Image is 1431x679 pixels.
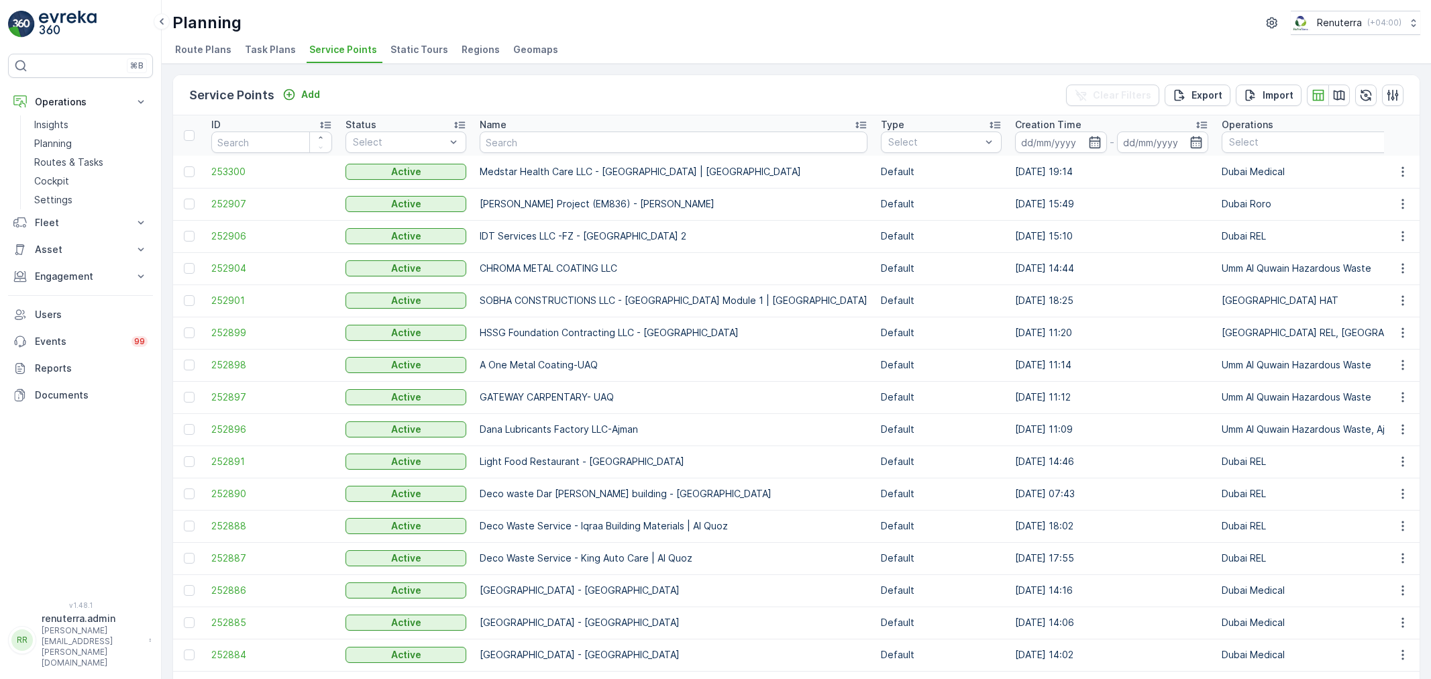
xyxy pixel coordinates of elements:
td: [DATE] 18:25 [1008,284,1215,317]
p: Operations [1222,118,1273,132]
p: Engagement [35,270,126,283]
td: Default [874,349,1008,381]
td: Default [874,478,1008,510]
div: Toggle Row Selected [184,392,195,403]
td: [DATE] 14:16 [1008,574,1215,607]
div: RR [11,629,33,651]
button: RRrenuterra.admin[PERSON_NAME][EMAIL_ADDRESS][PERSON_NAME][DOMAIN_NAME] [8,612,153,668]
button: Active [346,293,466,309]
img: logo [8,11,35,38]
a: 252906 [211,229,332,243]
span: Task Plans [245,43,296,56]
a: Documents [8,382,153,409]
td: Default [874,252,1008,284]
td: [DATE] 18:02 [1008,510,1215,542]
button: Active [346,228,466,244]
input: dd/mm/yyyy [1015,132,1107,153]
p: Active [391,487,421,501]
td: [DATE] 14:44 [1008,252,1215,284]
td: Deco Waste Service - Iqraa Building Materials | Al Quoz [473,510,874,542]
button: Fleet [8,209,153,236]
p: renuterra.admin [42,612,142,625]
button: Active [346,164,466,180]
a: 252887 [211,552,332,565]
input: Search [480,132,867,153]
a: Settings [29,191,153,209]
span: 252904 [211,262,332,275]
td: Dana Lubricants Factory LLC-Ajman [473,413,874,446]
p: Active [391,519,421,533]
div: Toggle Row Selected [184,585,195,596]
p: Active [391,197,421,211]
button: Active [346,260,466,276]
td: CHROMA METAL COATING LLC [473,252,874,284]
p: ⌘B [130,60,144,71]
button: Active [346,486,466,502]
a: 252886 [211,584,332,597]
p: Events [35,335,123,348]
button: Operations [8,89,153,115]
a: 252896 [211,423,332,436]
td: HSSG Foundation Contracting LLC - [GEOGRAPHIC_DATA] [473,317,874,349]
p: Select [353,136,445,149]
div: Toggle Row Selected [184,424,195,435]
p: Active [391,326,421,339]
td: Default [874,220,1008,252]
button: Active [346,454,466,470]
td: [DATE] 11:14 [1008,349,1215,381]
td: [GEOGRAPHIC_DATA] - [GEOGRAPHIC_DATA] [473,574,874,607]
p: Operations [35,95,126,109]
p: Active [391,616,421,629]
span: Regions [462,43,500,56]
div: Toggle Row Selected [184,327,195,338]
td: [DATE] 15:10 [1008,220,1215,252]
td: [DATE] 17:55 [1008,542,1215,574]
a: Cockpit [29,172,153,191]
span: Geomaps [513,43,558,56]
p: Active [391,552,421,565]
img: Screenshot_2024-07-26_at_13.33.01.png [1291,15,1312,30]
span: 252899 [211,326,332,339]
p: Import [1263,89,1293,102]
p: Active [391,262,421,275]
div: Toggle Row Selected [184,231,195,242]
td: A One Metal Coating-UAQ [473,349,874,381]
span: 253300 [211,165,332,178]
td: Default [874,156,1008,188]
a: 252907 [211,197,332,211]
div: Toggle Row Selected [184,360,195,370]
td: [DATE] 15:49 [1008,188,1215,220]
td: Medstar Health Care LLC - [GEOGRAPHIC_DATA] | [GEOGRAPHIC_DATA] [473,156,874,188]
td: [DATE] 07:43 [1008,478,1215,510]
button: Renuterra(+04:00) [1291,11,1420,35]
div: Toggle Row Selected [184,199,195,209]
button: Active [346,647,466,663]
span: Route Plans [175,43,231,56]
button: Active [346,550,466,566]
p: ( +04:00 ) [1367,17,1401,28]
button: Active [346,357,466,373]
span: 252897 [211,390,332,404]
p: Type [881,118,904,132]
p: Cockpit [34,174,69,188]
button: Active [346,615,466,631]
div: Toggle Row Selected [184,521,195,531]
input: Search [211,132,332,153]
a: 252898 [211,358,332,372]
input: dd/mm/yyyy [1117,132,1209,153]
button: Clear Filters [1066,85,1159,106]
button: Active [346,196,466,212]
p: Insights [34,118,68,132]
a: Insights [29,115,153,134]
div: Toggle Row Selected [184,617,195,628]
a: Routes & Tasks [29,153,153,172]
a: 252885 [211,616,332,629]
td: Default [874,542,1008,574]
td: [DATE] 11:12 [1008,381,1215,413]
td: Default [874,607,1008,639]
button: Asset [8,236,153,263]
